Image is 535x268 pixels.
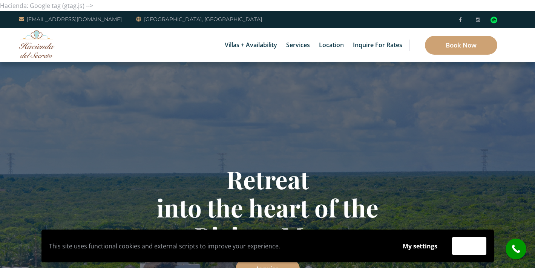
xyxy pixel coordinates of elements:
[47,165,488,250] h1: Retreat into the heart of the Riviera Maya
[19,15,122,24] a: [EMAIL_ADDRESS][DOMAIN_NAME]
[396,237,445,255] button: My settings
[506,239,526,259] a: call
[349,28,406,62] a: Inquire for Rates
[315,28,348,62] a: Location
[19,30,55,58] img: Awesome Logo
[507,240,524,257] i: call
[136,15,262,24] a: [GEOGRAPHIC_DATA], [GEOGRAPHIC_DATA]
[491,17,497,23] div: Read traveler reviews on Tripadvisor
[49,240,388,252] p: This site uses functional cookies and external scripts to improve your experience.
[282,28,314,62] a: Services
[491,17,497,23] img: Tripadvisor_logomark.svg
[425,36,497,55] a: Book Now
[452,237,486,255] button: Accept
[221,28,281,62] a: Villas + Availability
